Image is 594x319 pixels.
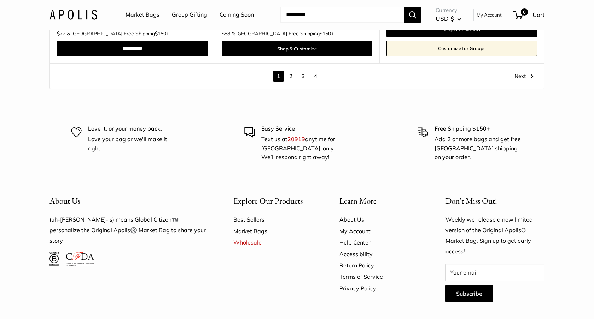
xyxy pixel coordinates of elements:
a: Best Sellers [233,214,315,225]
a: Market Bags [233,225,315,237]
p: Love your bag or we'll make it right. [88,135,176,153]
p: Don't Miss Out! [445,194,544,208]
p: Text us at anytime for [GEOGRAPHIC_DATA]-only. We’ll respond right away! [261,135,350,162]
a: Help Center [339,237,421,248]
p: Love it, or your money back. [88,124,176,133]
a: Next [514,71,534,82]
p: Weekly we release a new limited version of the Original Apolis® Market Bag. Sign up to get early ... [445,215,544,257]
a: 2 [285,71,296,82]
img: Apolis [49,10,97,20]
input: Search... [280,7,404,23]
a: Privacy Policy [339,283,421,294]
span: 1 [273,71,284,82]
a: 20919 [287,136,305,143]
span: 0 [521,8,528,16]
span: $72 [57,30,65,37]
a: Market Bags [126,10,159,20]
a: Coming Soon [220,10,254,20]
span: Learn More [339,195,377,206]
p: Free Shipping $150+ [435,124,523,133]
span: $150 [155,30,166,37]
a: Shop & Customize [222,41,372,56]
span: Explore Our Products [233,195,303,206]
a: Accessibility [339,248,421,260]
button: USD $ [436,13,461,24]
img: Council of Fashion Designers of America Member [66,252,94,266]
button: Learn More [339,194,421,208]
a: Customize for Groups [386,41,537,56]
span: Cart [532,11,544,18]
a: Terms of Service [339,271,421,282]
p: Easy Service [261,124,350,133]
a: Shop & Customize [386,22,537,37]
a: Wholesale [233,237,315,248]
a: Return Policy [339,260,421,271]
span: About Us [49,195,80,206]
button: About Us [49,194,209,208]
a: 0 Cart [514,9,544,20]
span: & [GEOGRAPHIC_DATA] Free Shipping + [232,31,334,36]
span: $150 [320,30,331,37]
button: Search [404,7,421,23]
img: Certified B Corporation [49,252,59,266]
span: & [GEOGRAPHIC_DATA] Free Shipping + [67,31,169,36]
a: About Us [339,214,421,225]
a: 3 [298,71,309,82]
a: My Account [339,225,421,237]
p: Add 2 or more bags and get free [GEOGRAPHIC_DATA] shipping on your order. [435,135,523,162]
a: My Account [477,11,502,19]
a: Group Gifting [172,10,207,20]
span: $88 [222,30,230,37]
span: USD $ [436,15,454,22]
span: Currency [436,5,461,15]
button: Subscribe [445,285,493,302]
a: 4 [310,71,321,82]
button: Explore Our Products [233,194,315,208]
p: (uh-[PERSON_NAME]-is) means Global Citizen™️ — personalize the Original Apolis®️ Market Bag to sh... [49,215,209,246]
